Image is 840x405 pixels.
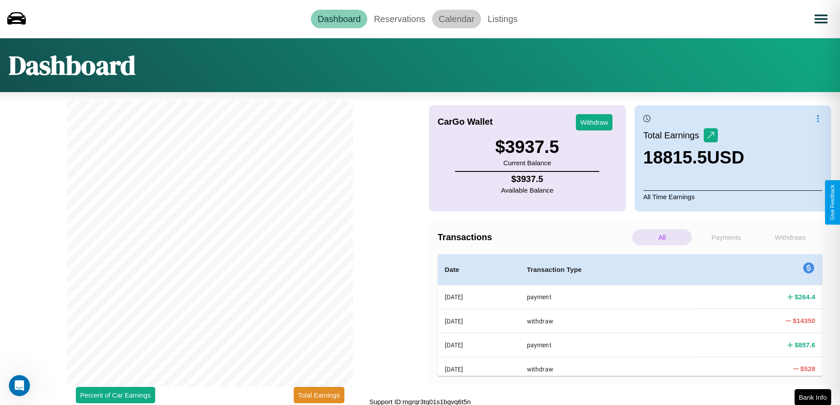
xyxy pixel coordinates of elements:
[795,340,815,349] h4: $ 857.6
[294,387,344,403] button: Total Earnings
[438,232,630,242] h4: Transactions
[696,229,756,245] p: Payments
[311,10,367,28] a: Dashboard
[9,375,30,396] iframe: Intercom live chat
[527,264,687,275] h4: Transaction Type
[520,285,694,309] th: payment
[438,309,520,333] th: [DATE]
[76,387,155,403] button: Percent of Car Earnings
[809,7,833,31] button: Open menu
[501,184,553,196] p: Available Balance
[438,117,493,127] h4: CarGo Wallet
[520,333,694,357] th: payment
[438,333,520,357] th: [DATE]
[520,357,694,381] th: withdraw
[829,185,836,220] div: Give Feedback
[761,229,820,245] p: Withdraws
[795,292,815,301] h4: $ 264.4
[367,10,432,28] a: Reservations
[643,127,704,143] p: Total Earnings
[432,10,481,28] a: Calendar
[643,190,822,203] p: All Time Earnings
[793,316,815,325] h4: $ 14350
[445,264,513,275] h4: Date
[438,285,520,309] th: [DATE]
[800,364,815,373] h4: $ 528
[495,157,559,169] p: Current Balance
[501,174,553,184] h4: $ 3937.5
[576,114,612,130] button: Withdraw
[481,10,524,28] a: Listings
[643,148,744,167] h3: 18815.5 USD
[632,229,692,245] p: All
[520,309,694,333] th: withdraw
[495,137,559,157] h3: $ 3937.5
[9,47,135,83] h1: Dashboard
[438,357,520,381] th: [DATE]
